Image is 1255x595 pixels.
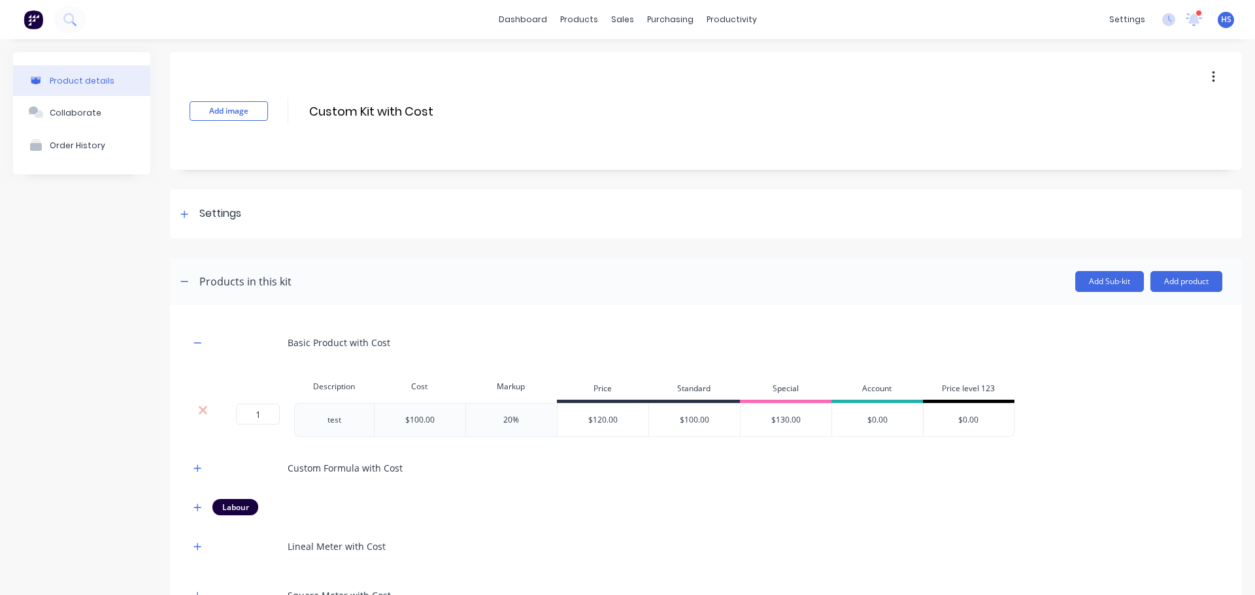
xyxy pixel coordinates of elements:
[648,377,740,403] div: Standard
[374,374,465,400] div: Cost
[924,404,1014,436] div: $0.00
[288,461,403,475] div: Custom Formula with Cost
[405,414,435,426] div: $100.00
[199,274,292,289] div: Products in this kit
[294,374,374,400] div: Description
[557,377,648,403] div: Price
[1150,271,1222,292] button: Add product
[740,377,831,403] div: Special
[50,140,105,150] div: Order History
[831,377,923,403] div: Account
[741,404,831,436] div: $130.00
[558,404,649,436] div: $120.00
[641,10,700,29] div: purchasing
[923,377,1014,403] div: Price level 123
[308,102,539,121] input: Enter kit name
[236,404,280,425] input: ?
[1075,271,1144,292] button: Add Sub-kit
[649,404,740,436] div: $100.00
[50,108,101,118] div: Collaborate
[212,499,258,515] div: Labour
[492,10,554,29] a: dashboard
[13,129,150,161] button: Order History
[13,65,150,96] button: Product details
[199,206,241,222] div: Settings
[832,404,923,436] div: $0.00
[24,10,43,29] img: Factory
[50,76,114,86] div: Product details
[288,336,390,349] div: Basic Product with Cost
[190,101,268,121] button: Add image
[503,414,519,426] div: 20%
[13,96,150,129] button: Collaborate
[301,411,367,428] div: test
[605,10,641,29] div: sales
[1221,14,1231,25] span: HS
[288,539,386,553] div: Lineal Meter with Cost
[554,10,605,29] div: products
[700,10,763,29] div: productivity
[1103,10,1152,29] div: settings
[465,374,557,400] div: Markup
